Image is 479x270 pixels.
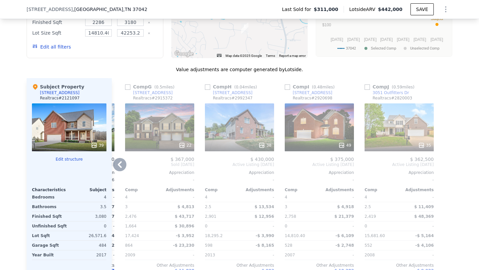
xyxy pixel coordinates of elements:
[71,231,106,240] div: 26,571.6
[69,187,106,193] div: Subject
[217,54,222,57] button: Keyboard shortcuts
[32,241,68,250] div: Garage Sqft
[125,175,194,185] div: -
[125,214,136,219] span: 2,476
[410,46,439,51] text: Unselected Comp
[27,6,73,13] span: [STREET_ADDRESS]
[321,250,354,260] div: -
[399,187,434,193] div: Adjustments
[365,233,385,238] span: 15,681.60
[176,233,194,238] span: -$ 3,952
[205,214,216,219] span: 2,901
[40,95,80,101] div: Realtracs # 2121097
[334,214,354,219] span: $ 21,379
[32,44,71,50] button: Edit all filters
[241,221,274,231] div: -
[365,263,434,268] div: Other Adjustments
[205,187,239,193] div: Comp
[285,250,318,260] div: 2007
[365,202,398,211] div: 2.5
[32,231,68,240] div: Lot Sqft
[125,224,136,228] span: 1,664
[413,37,426,42] text: [DATE]
[236,85,245,89] span: 0.04
[373,95,412,101] div: Realtracs # 2820003
[205,175,274,185] div: -
[241,23,248,34] div: 2964 Nicole Rd
[338,142,351,149] div: 49
[73,6,147,13] span: , [GEOGRAPHIC_DATA]
[279,54,306,58] a: Report a map error
[321,193,354,202] div: -
[125,170,194,175] div: Appreciation
[313,85,322,89] span: 0.48
[414,214,434,219] span: $ 48,369
[285,170,354,175] div: Appreciation
[173,50,195,58] img: Google
[319,187,354,193] div: Adjustments
[430,37,443,42] text: [DATE]
[439,3,452,16] button: Show Options
[349,6,378,13] span: Lotside ARV
[250,157,274,162] span: $ 430,000
[322,23,331,27] text: $100
[400,221,434,231] div: -
[365,83,417,90] div: Comp J
[258,142,271,149] div: 38
[282,6,314,13] span: Last Sold for
[285,224,287,228] span: 0
[285,263,354,268] div: Other Adjustments
[380,37,393,42] text: [DATE]
[415,233,434,238] span: -$ 5,164
[178,204,194,209] span: $ 4,813
[27,66,452,73] div: Value adjustments are computer generated by Lotside .
[32,83,84,90] div: Subject Property
[418,142,431,149] div: 35
[285,233,305,238] span: 14,810.40
[330,157,354,162] span: $ 375,000
[71,212,106,221] div: 3,080
[175,224,194,228] span: $ 30,896
[205,195,208,200] span: 4
[175,214,194,219] span: $ 43,717
[365,90,409,95] a: 3051 Outfitters Dr
[331,37,343,42] text: [DATE]
[415,243,434,248] span: -$ 4,106
[91,142,104,149] div: 39
[393,85,402,89] span: 0.59
[293,90,332,95] div: [STREET_ADDRESS]
[285,175,354,185] div: -
[205,202,238,211] div: 2.5
[125,83,177,90] div: Comp G
[365,162,434,167] span: Active Listing [DATE]
[125,263,194,268] div: Other Adjustments
[32,202,68,211] div: Bathrooms
[32,250,68,260] div: Year Built
[133,95,173,101] div: Realtracs # 2915372
[371,46,396,51] text: Selected Comp
[32,28,81,38] div: Lot Size Sqft
[365,195,367,200] span: 4
[378,7,402,12] span: $442,000
[256,243,274,248] span: -$ 8,165
[364,37,377,42] text: [DATE]
[239,187,274,193] div: Adjustments
[156,85,162,89] span: 0.5
[241,250,274,260] div: -
[410,3,434,15] button: SAVE
[226,54,262,58] span: Map data ©2025 Google
[71,221,106,231] div: 0
[314,6,338,13] span: $311,000
[125,187,160,193] div: Comp
[365,224,367,228] span: 0
[205,263,274,268] div: Other Adjustments
[365,187,399,193] div: Comp
[32,187,69,193] div: Characteristics
[32,18,81,27] div: Finished Sqft
[32,221,68,231] div: Unfinished Sqft
[71,202,106,211] div: 3.5
[173,243,194,248] span: -$ 23,230
[148,21,150,24] button: Clear
[205,224,208,228] span: 0
[241,193,274,202] div: -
